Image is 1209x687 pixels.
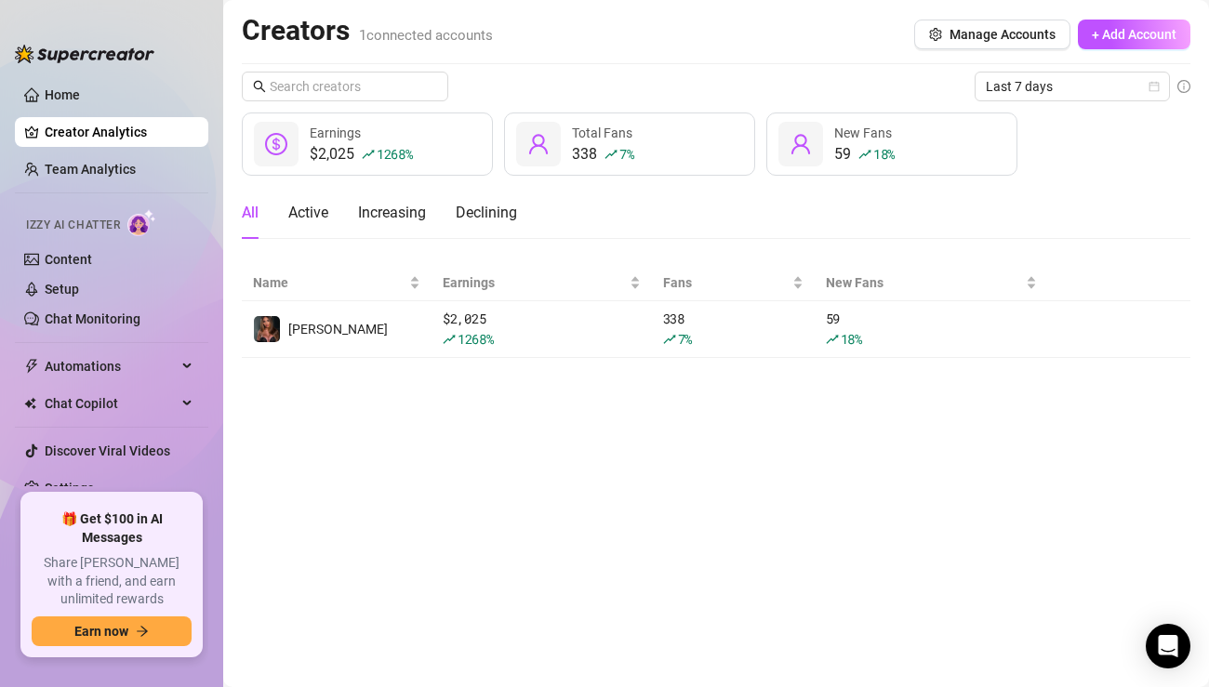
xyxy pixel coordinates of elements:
[652,265,815,301] th: Fans
[1078,20,1190,49] button: + Add Account
[1177,80,1190,93] span: info-circle
[443,272,626,293] span: Earnings
[834,143,895,165] div: 59
[26,217,120,234] span: Izzy AI Chatter
[310,143,413,165] div: $2,025
[604,148,618,161] span: rise
[826,272,1022,293] span: New Fans
[45,443,170,458] a: Discover Viral Videos
[1146,624,1190,668] div: Open Intercom Messenger
[288,322,388,337] span: [PERSON_NAME]
[986,73,1159,100] span: Last 7 days
[456,202,517,224] div: Declining
[45,311,140,326] a: Chat Monitoring
[253,80,266,93] span: search
[678,330,692,348] span: 7 %
[619,145,633,163] span: 7 %
[253,272,405,293] span: Name
[663,272,789,293] span: Fans
[1092,27,1176,42] span: + Add Account
[458,330,494,348] span: 1268 %
[32,510,192,547] span: 🎁 Get $100 in AI Messages
[32,554,192,609] span: Share [PERSON_NAME] with a friend, and earn unlimited rewards
[432,265,652,301] th: Earnings
[873,145,895,163] span: 18 %
[45,282,79,297] a: Setup
[136,625,149,638] span: arrow-right
[815,265,1048,301] th: New Fans
[310,126,361,140] span: Earnings
[527,133,550,155] span: user
[1149,81,1160,92] span: calendar
[45,351,177,381] span: Automations
[663,333,676,346] span: rise
[834,126,892,140] span: New Fans
[858,148,871,161] span: rise
[950,27,1056,42] span: Manage Accounts
[254,316,280,342] img: Denise
[270,76,422,97] input: Search creators
[74,624,128,639] span: Earn now
[443,309,641,350] div: $ 2,025
[929,28,942,41] span: setting
[242,13,493,48] h2: Creators
[826,333,839,346] span: rise
[45,87,80,102] a: Home
[45,481,94,495] a: Settings
[15,45,154,63] img: logo-BBDzfeDw.svg
[45,117,193,147] a: Creator Analytics
[127,209,156,236] img: AI Chatter
[45,389,177,418] span: Chat Copilot
[790,133,812,155] span: user
[24,397,36,410] img: Chat Copilot
[826,309,1037,350] div: 59
[45,162,136,177] a: Team Analytics
[242,265,432,301] th: Name
[242,202,259,224] div: All
[572,143,633,165] div: 338
[443,333,456,346] span: rise
[362,148,375,161] span: rise
[359,27,493,44] span: 1 connected accounts
[45,252,92,267] a: Content
[358,202,426,224] div: Increasing
[24,359,39,374] span: thunderbolt
[572,126,632,140] span: Total Fans
[32,616,192,646] button: Earn nowarrow-right
[841,330,862,348] span: 18 %
[288,202,328,224] div: Active
[663,309,804,350] div: 338
[377,145,413,163] span: 1268 %
[914,20,1070,49] button: Manage Accounts
[265,133,287,155] span: dollar-circle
